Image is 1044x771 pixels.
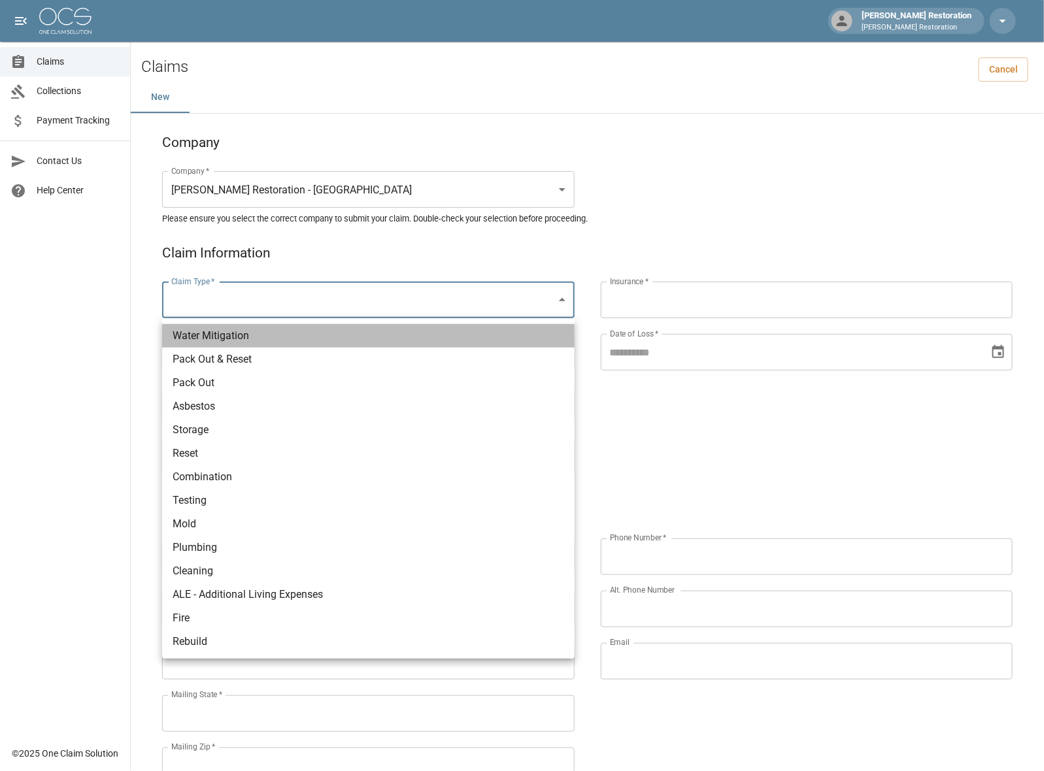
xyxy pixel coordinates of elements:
li: Combination [162,465,575,489]
li: Asbestos [162,395,575,418]
li: Plumbing [162,536,575,559]
li: Fire [162,606,575,630]
li: Pack Out [162,371,575,395]
li: Reset [162,442,575,465]
li: ALE - Additional Living Expenses [162,583,575,606]
li: Water Mitigation [162,324,575,348]
li: Pack Out & Reset [162,348,575,371]
li: Cleaning [162,559,575,583]
li: Rebuild [162,630,575,653]
li: Testing [162,489,575,512]
li: Mold [162,512,575,536]
li: Storage [162,418,575,442]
